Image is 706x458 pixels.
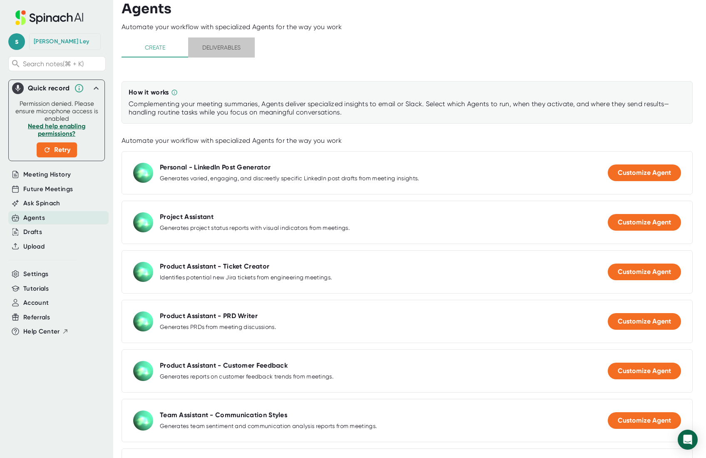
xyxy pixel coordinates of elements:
span: Search notes (⌘ + K) [23,60,84,68]
button: Meeting History [23,170,71,179]
button: Drafts [23,227,42,237]
div: Identifies potential new Jira tickets from engineering meetings. [160,274,332,281]
img: Product Assistant - Ticket Creator [133,262,153,282]
img: Product Assistant - PRD Writer [133,311,153,331]
div: Generates varied, engaging, and discreetly specific LinkedIn post drafts from meeting insights. [160,175,419,182]
button: Ask Spinach [23,199,60,208]
button: Customize Agent [608,164,681,181]
span: Customize Agent [618,268,671,276]
span: Customize Agent [618,367,671,375]
button: Customize Agent [608,412,681,429]
span: Customize Agent [618,218,671,226]
button: Customize Agent [608,264,681,280]
div: Generates PRDs from meeting discussions. [160,324,276,331]
div: Product Assistant - Ticket Creator [160,262,269,271]
span: Customize Agent [618,317,671,325]
span: Customize Agent [618,169,671,177]
button: Help Center [23,327,69,336]
div: Product Assistant - PRD Writer [160,312,258,320]
div: Product Assistant - Customer Feedback [160,361,288,370]
div: Generates team sentiment and communication analysis reports from meetings. [160,423,377,430]
img: Personal - LinkedIn Post Generator [133,163,153,183]
span: Deliverables [193,42,250,53]
button: Upload [23,242,45,251]
div: Open Intercom Messenger [678,430,698,450]
button: Referrals [23,313,50,322]
button: Customize Agent [608,313,681,330]
div: Project Assistant [160,213,214,221]
div: Permission denied. Please ensure microphone access is enabled [14,100,99,157]
span: Help Center [23,327,60,336]
button: Future Meetings [23,184,73,194]
div: Team Assistant - Communication Styles [160,411,287,419]
div: Generates project status reports with visual indicators from meetings. [160,224,350,232]
svg: Complementing your meeting summaries, Agents deliver specialized insights to email or Slack. Sele... [171,89,178,96]
span: Customize Agent [618,416,671,424]
div: Generates reports on customer feedback trends from meetings. [160,373,333,381]
button: Account [23,298,49,308]
img: Team Assistant - Communication Styles [133,411,153,431]
span: Retry [43,145,70,155]
button: Settings [23,269,49,279]
button: Retry [37,142,77,157]
div: Steven Ley [34,38,89,45]
a: Need help enabling permissions? [28,122,85,137]
div: Quick record [28,84,70,92]
div: Automate your workflow with specialized Agents for the way you work [122,137,693,145]
div: Personal - LinkedIn Post Generator [160,163,271,172]
div: How it works [129,88,169,97]
button: Tutorials [23,284,49,294]
h3: Agents [122,1,172,17]
div: Complementing your meeting summaries, Agents deliver specialized insights to email or Slack. Sele... [129,100,686,117]
div: Automate your workflow with specialized Agents for the way you work [122,23,706,31]
button: Customize Agent [608,363,681,379]
span: s [8,33,25,50]
button: Customize Agent [608,214,681,231]
span: Create [127,42,183,53]
img: Product Assistant - Customer Feedback [133,361,153,381]
div: Quick record [12,80,101,97]
button: Agents [23,213,45,223]
img: Project Assistant [133,212,153,232]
